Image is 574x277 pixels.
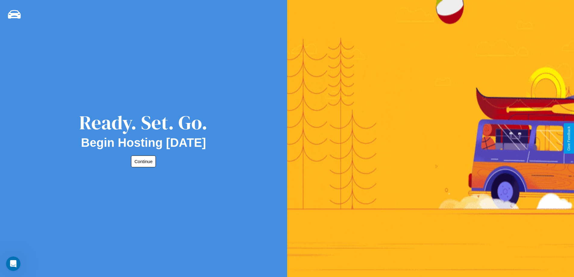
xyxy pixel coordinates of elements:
[81,136,206,150] h2: Begin Hosting [DATE]
[567,126,571,151] div: Give Feedback
[79,109,208,136] div: Ready. Set. Go.
[131,156,156,167] button: Continue
[6,257,20,271] iframe: Intercom live chat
